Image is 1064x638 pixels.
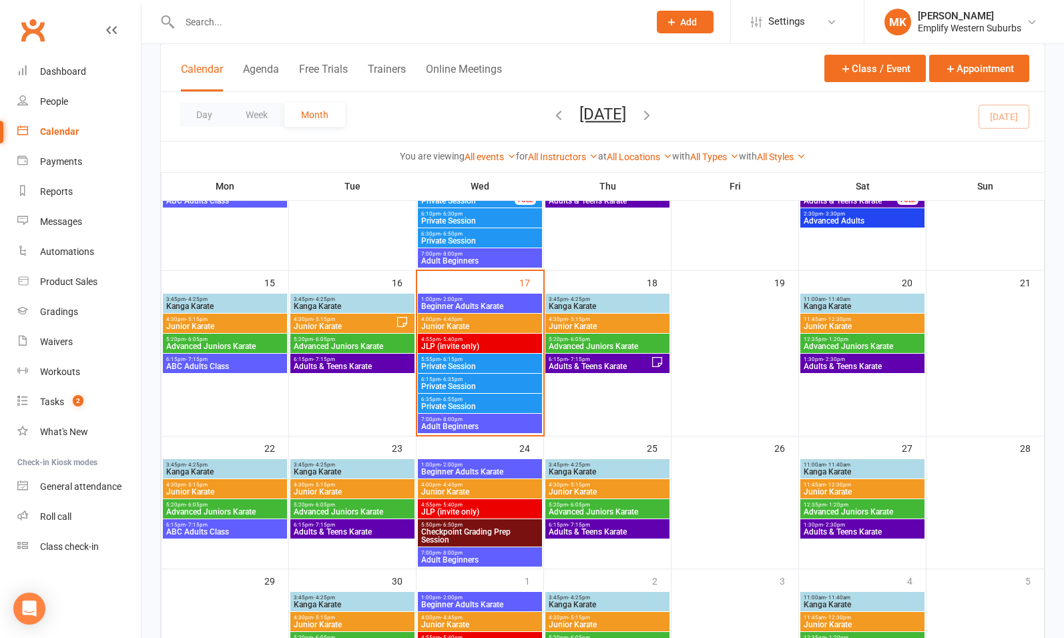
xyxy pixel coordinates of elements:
a: Class kiosk mode [17,532,141,562]
span: Advanced Adults [803,217,922,225]
span: 2:30pm [803,211,922,217]
span: 11:00am [803,595,922,601]
span: - 5:40pm [441,336,463,342]
span: - 5:15pm [568,482,590,488]
span: 7:00pm [421,550,539,556]
th: Sun [926,172,1045,200]
span: Private Session [421,362,539,370]
span: 5:50pm [421,522,539,528]
span: - 4:25pm [313,296,335,302]
a: Waivers [17,327,141,357]
div: 28 [1020,436,1044,458]
span: ABC Adults Class [166,528,284,536]
span: 3:45pm [166,462,284,468]
span: 5:20pm [166,336,284,342]
div: 21 [1020,271,1044,293]
span: 5:20pm [548,336,667,342]
span: Advanced Juniors Karate [803,342,922,350]
span: 6:15pm [293,356,412,362]
span: Kanga Karate [293,601,412,609]
div: 27 [902,436,926,458]
span: 5:20pm [293,502,412,508]
span: - 7:15pm [568,356,590,362]
div: Emplify Western Suburbs [918,22,1021,34]
div: 15 [264,271,288,293]
span: 3:45pm [548,462,667,468]
span: 4:55pm [421,336,539,342]
span: 4:30pm [548,482,667,488]
button: [DATE] [579,105,626,123]
a: All Locations [607,151,672,162]
span: Junior Karate [293,621,412,629]
span: - 6:05pm [568,336,590,342]
span: 5:20pm [166,502,284,508]
span: 1:30pm [803,356,922,362]
span: Advanced Juniors Karate [548,342,667,350]
span: Adult Beginners [421,556,539,564]
span: ABC Adults Class [166,362,284,370]
span: - 6:15pm [441,356,463,362]
div: What's New [40,426,88,437]
button: Agenda [243,63,279,91]
div: 24 [519,436,543,458]
th: Sat [799,172,926,200]
span: - 2:00pm [441,296,463,302]
span: Private Session [421,237,539,245]
span: 6:10pm [421,211,539,217]
span: Advanced Juniors Karate [293,508,412,516]
span: Private Session [421,217,539,225]
span: - 8:00pm [441,416,463,422]
span: 6:15pm [421,376,539,382]
span: 6:15pm [548,522,667,528]
span: 6:15pm [166,522,284,528]
span: - 8:00pm [441,251,463,257]
div: Workouts [40,366,80,377]
span: - 5:15pm [568,615,590,621]
span: - 4:25pm [568,296,590,302]
span: 7:00pm [421,416,539,422]
span: - 5:40pm [441,502,463,508]
span: Advanced Juniors Karate [293,342,412,350]
span: Kanga Karate [803,601,922,609]
a: Dashboard [17,57,141,87]
span: Kanga Karate [166,468,284,476]
span: - 4:25pm [186,462,208,468]
span: 6:15pm [293,522,412,528]
strong: for [516,151,528,162]
span: - 6:30pm [441,211,463,217]
span: 5:55pm [421,356,539,362]
span: 3:45pm [166,296,284,302]
button: Appointment [929,55,1029,82]
span: - 7:15pm [568,522,590,528]
span: Adults & Teens Karate [293,528,412,536]
span: JLP (invite only) [421,342,539,350]
span: Junior Karate [548,621,667,629]
a: Product Sales [17,267,141,297]
div: 26 [774,436,798,458]
span: Advanced Juniors Karate [166,508,284,516]
strong: with [739,151,757,162]
span: - 6:05pm [568,502,590,508]
span: 11:00am [803,296,922,302]
span: - 11:40am [826,595,850,601]
th: Tue [289,172,417,200]
span: Add [680,17,697,27]
button: Month [284,103,345,127]
span: - 12:30pm [826,316,851,322]
span: 5:20pm [548,502,667,508]
button: Online Meetings [426,63,502,91]
div: Calendar [40,126,79,137]
span: - 1:20pm [826,336,848,342]
span: - 11:40am [826,296,850,302]
span: 3:45pm [548,595,667,601]
a: All Styles [757,151,806,162]
span: 11:45am [803,615,922,621]
span: 3:45pm [548,296,667,302]
span: - 4:25pm [568,595,590,601]
span: ABC Adults Class [166,197,284,205]
span: - 7:15pm [313,356,335,362]
span: Adult Beginners [421,422,539,430]
div: 19 [774,271,798,293]
th: Fri [672,172,799,200]
div: 16 [392,271,416,293]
